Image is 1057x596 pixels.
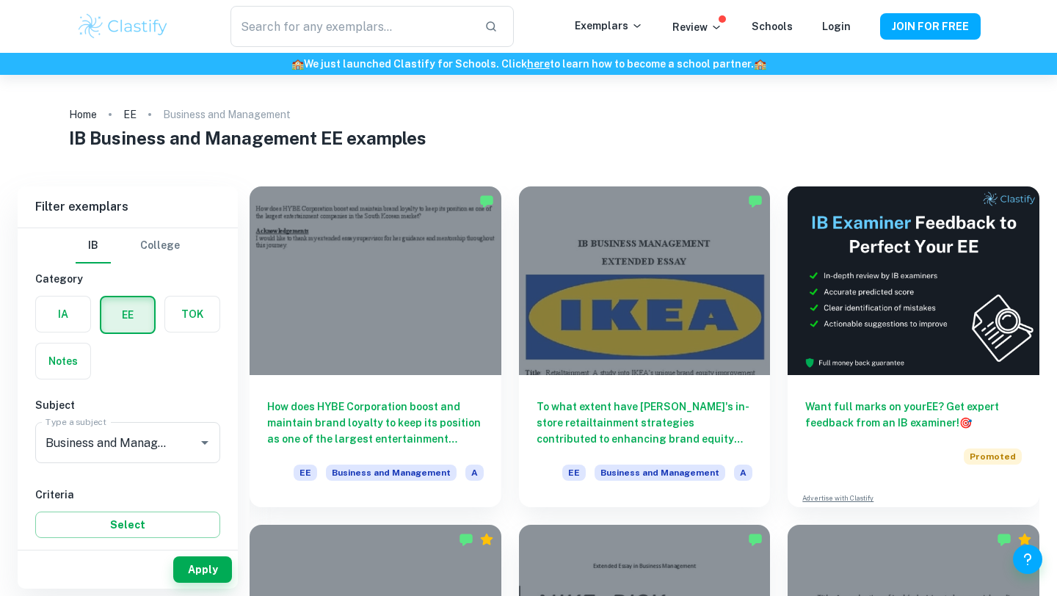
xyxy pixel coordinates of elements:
[165,297,219,332] button: TOK
[294,465,317,481] span: EE
[173,556,232,583] button: Apply
[880,13,981,40] button: JOIN FOR FREE
[35,397,220,413] h6: Subject
[35,271,220,287] h6: Category
[748,194,763,208] img: Marked
[101,297,154,332] button: EE
[1017,532,1032,547] div: Premium
[267,399,484,447] h6: How does HYBE Corporation boost and maintain brand loyalty to keep its position as one of the lar...
[1013,545,1042,574] button: Help and Feedback
[140,228,180,264] button: College
[76,228,180,264] div: Filter type choice
[163,106,291,123] p: Business and Management
[69,104,97,125] a: Home
[537,399,753,447] h6: To what extent have [PERSON_NAME]'s in-store retailtainment strategies contributed to enhancing b...
[35,512,220,538] button: Select
[230,6,473,47] input: Search for any exemplars...
[959,417,972,429] span: 🎯
[788,186,1039,375] img: Thumbnail
[76,228,111,264] button: IB
[562,465,586,481] span: EE
[3,56,1054,72] h6: We just launched Clastify for Schools. Click to learn how to become a school partner.
[822,21,851,32] a: Login
[18,186,238,228] h6: Filter exemplars
[36,344,90,379] button: Notes
[465,465,484,481] span: A
[752,21,793,32] a: Schools
[326,465,457,481] span: Business and Management
[997,532,1011,547] img: Marked
[76,12,170,41] img: Clastify logo
[35,487,220,503] h6: Criteria
[595,465,725,481] span: Business and Management
[754,58,766,70] span: 🏫
[575,18,643,34] p: Exemplars
[479,532,494,547] div: Premium
[195,432,215,453] button: Open
[788,186,1039,507] a: Want full marks on yourEE? Get expert feedback from an IB examiner!PromotedAdvertise with Clastify
[250,186,501,507] a: How does HYBE Corporation boost and maintain brand loyalty to keep its position as one of the lar...
[805,399,1022,431] h6: Want full marks on your EE ? Get expert feedback from an IB examiner!
[734,465,752,481] span: A
[46,415,106,428] label: Type a subject
[527,58,550,70] a: here
[69,125,989,151] h1: IB Business and Management EE examples
[291,58,304,70] span: 🏫
[479,194,494,208] img: Marked
[459,532,473,547] img: Marked
[123,104,137,125] a: EE
[748,532,763,547] img: Marked
[802,493,873,504] a: Advertise with Clastify
[36,297,90,332] button: IA
[519,186,771,507] a: To what extent have [PERSON_NAME]'s in-store retailtainment strategies contributed to enhancing b...
[964,448,1022,465] span: Promoted
[672,19,722,35] p: Review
